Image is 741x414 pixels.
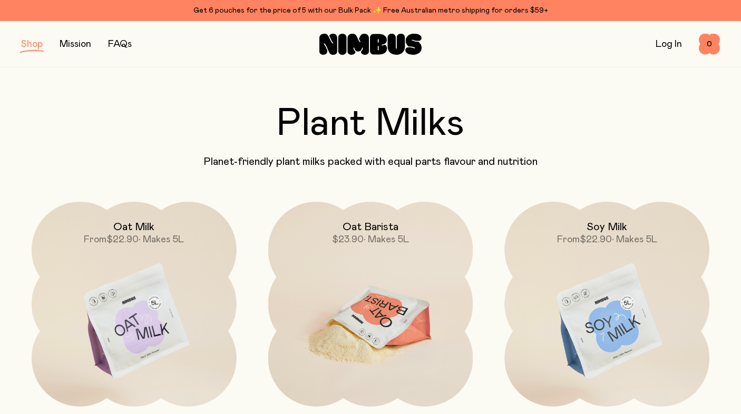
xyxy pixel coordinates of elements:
a: Mission [60,40,91,49]
a: Oat MilkFrom$22.90• Makes 5L [32,202,237,407]
h2: Oat Milk [113,221,154,233]
p: Planet-friendly plant milks packed with equal parts flavour and nutrition [21,155,720,168]
span: • Makes 5L [364,235,409,244]
span: • Makes 5L [612,235,657,244]
span: • Makes 5L [139,235,184,244]
div: Get 6 pouches for the price of 5 with our Bulk Pack ✨ Free Australian metro shipping for orders $59+ [21,4,720,17]
span: $22.90 [580,235,612,244]
span: $22.90 [106,235,139,244]
a: Log In [656,40,682,49]
span: From [84,235,106,244]
h2: Soy Milk [587,221,627,233]
h2: Plant Milks [21,105,720,143]
h2: Oat Barista [343,221,398,233]
a: Soy MilkFrom$22.90• Makes 5L [504,202,709,407]
a: Oat Barista$23.90• Makes 5L [268,202,473,407]
button: 0 [699,34,720,55]
span: $23.90 [332,235,364,244]
a: FAQs [108,40,132,49]
span: From [557,235,580,244]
